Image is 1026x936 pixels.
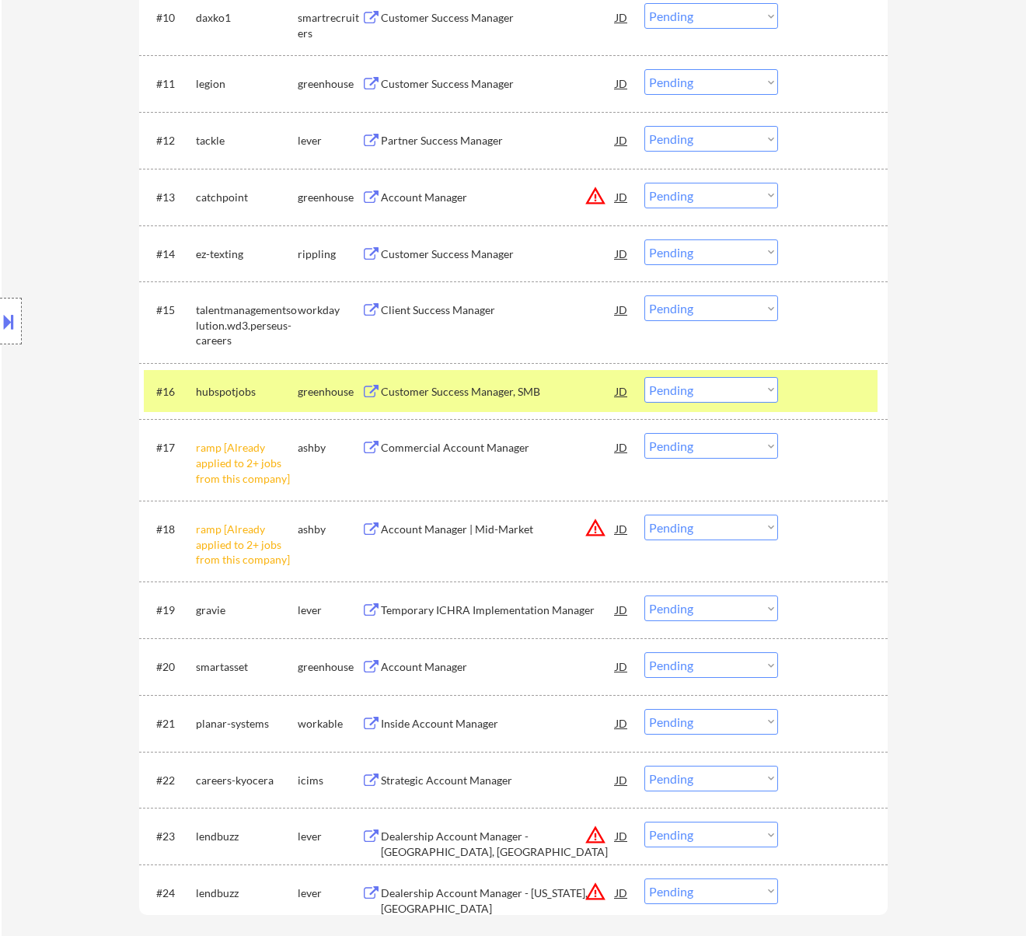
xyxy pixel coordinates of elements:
div: JD [614,878,630,906]
div: daxko1 [196,10,298,26]
div: #10 [156,10,183,26]
div: JD [614,766,630,794]
button: warning_amber [585,517,606,539]
div: Dealership Account Manager - [GEOGRAPHIC_DATA], [GEOGRAPHIC_DATA] [381,829,616,859]
div: #24 [156,885,183,901]
div: greenhouse [298,384,361,400]
div: ashby [298,522,361,537]
button: warning_amber [585,824,606,846]
div: #22 [156,773,183,788]
div: Partner Success Manager [381,133,616,148]
div: JD [614,3,630,31]
div: careers-kyocera [196,773,298,788]
div: JD [614,652,630,680]
div: JD [614,295,630,323]
div: greenhouse [298,659,361,675]
div: JD [614,183,630,211]
div: greenhouse [298,76,361,92]
div: #20 [156,659,183,675]
div: gravie [196,602,298,618]
div: lendbuzz [196,885,298,901]
div: smartrecruiters [298,10,361,40]
div: rippling [298,246,361,262]
div: #21 [156,716,183,732]
div: lever [298,829,361,844]
div: Dealership Account Manager - [US_STATE], [GEOGRAPHIC_DATA] [381,885,616,916]
div: Customer Success Manager [381,76,616,92]
div: lever [298,133,361,148]
div: Account Manager [381,190,616,205]
div: JD [614,822,630,850]
div: JD [614,239,630,267]
div: Customer Success Manager [381,246,616,262]
div: JD [614,126,630,154]
div: #11 [156,76,183,92]
div: Commercial Account Manager [381,440,616,456]
div: JD [614,709,630,737]
div: lever [298,885,361,901]
div: greenhouse [298,190,361,205]
div: JD [614,595,630,623]
div: workday [298,302,361,318]
button: warning_amber [585,185,606,207]
div: smartasset [196,659,298,675]
div: Account Manager | Mid-Market [381,522,616,537]
div: #23 [156,829,183,844]
div: icims [298,773,361,788]
div: workable [298,716,361,732]
div: JD [614,433,630,461]
div: #19 [156,602,183,618]
div: Client Success Manager [381,302,616,318]
div: JD [614,69,630,97]
div: Customer Success Manager [381,10,616,26]
div: Strategic Account Manager [381,773,616,788]
div: Inside Account Manager [381,716,616,732]
div: ashby [298,440,361,456]
div: lendbuzz [196,829,298,844]
div: JD [614,377,630,405]
div: lever [298,602,361,618]
button: warning_amber [585,881,606,903]
div: Customer Success Manager, SMB [381,384,616,400]
div: Temporary ICHRA Implementation Manager [381,602,616,618]
div: planar-systems [196,716,298,732]
div: legion [196,76,298,92]
div: Account Manager [381,659,616,675]
div: JD [614,515,630,543]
